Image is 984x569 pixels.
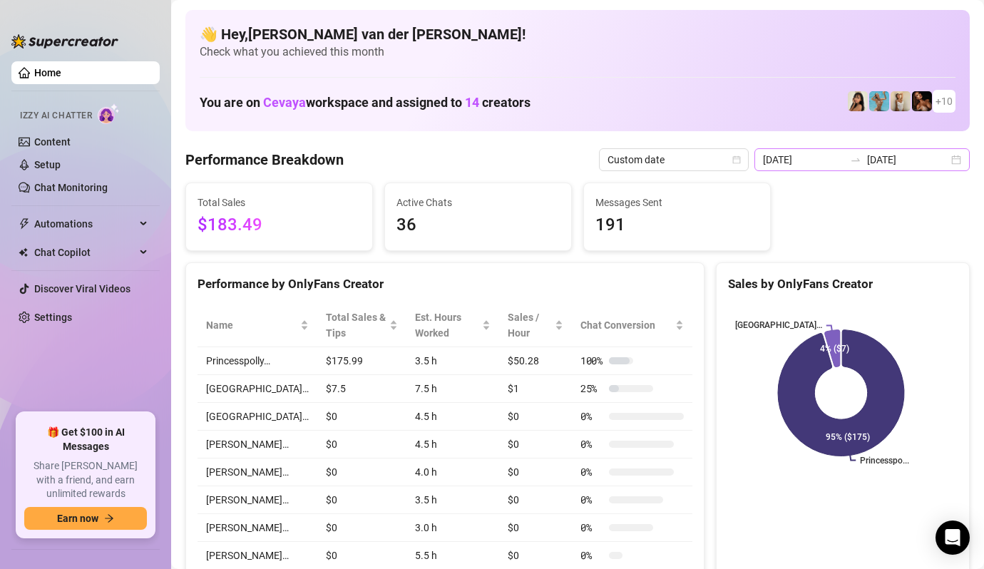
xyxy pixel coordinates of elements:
[200,24,955,44] h4: 👋 Hey, [PERSON_NAME] van der [PERSON_NAME] !
[185,150,344,170] h4: Performance Breakdown
[198,403,317,431] td: [GEOGRAPHIC_DATA]…
[499,458,572,486] td: $0
[34,241,135,264] span: Chat Copilot
[848,91,868,111] img: Tokyo
[580,381,603,396] span: 25 %
[198,212,361,239] span: $183.49
[869,91,889,111] img: Dominis
[34,67,61,78] a: Home
[595,212,759,239] span: 191
[11,34,118,48] img: logo-BBDzfeDw.svg
[24,507,147,530] button: Earn nowarrow-right
[580,492,603,508] span: 0 %
[912,91,932,111] img: Merel
[198,431,317,458] td: [PERSON_NAME]…
[499,375,572,403] td: $1
[415,309,479,341] div: Est. Hours Worked
[728,275,958,294] div: Sales by OnlyFans Creator
[396,212,560,239] span: 36
[499,514,572,542] td: $0
[317,431,406,458] td: $0
[19,247,28,257] img: Chat Copilot
[198,195,361,210] span: Total Sales
[580,317,672,333] span: Chat Conversion
[98,103,120,124] img: AI Chatter
[891,91,911,111] img: Megan
[580,353,603,369] span: 100 %
[580,548,603,563] span: 0 %
[317,514,406,542] td: $0
[936,93,953,109] span: + 10
[198,486,317,514] td: [PERSON_NAME]…
[860,456,909,466] text: Princesspo...
[406,431,499,458] td: 4.5 h
[200,95,531,111] h1: You are on workspace and assigned to creators
[763,152,844,168] input: Start date
[572,304,692,347] th: Chat Conversion
[24,426,147,453] span: 🎁 Get $100 in AI Messages
[465,95,479,110] span: 14
[580,436,603,452] span: 0 %
[508,309,552,341] span: Sales / Hour
[198,375,317,403] td: [GEOGRAPHIC_DATA]…
[198,458,317,486] td: [PERSON_NAME]…
[57,513,98,524] span: Earn now
[34,283,130,294] a: Discover Viral Videos
[317,304,406,347] th: Total Sales & Tips
[499,347,572,375] td: $50.28
[850,154,861,165] span: swap-right
[867,152,948,168] input: End date
[206,317,297,333] span: Name
[499,403,572,431] td: $0
[406,375,499,403] td: 7.5 h
[499,431,572,458] td: $0
[104,513,114,523] span: arrow-right
[19,218,30,230] span: thunderbolt
[580,520,603,535] span: 0 %
[406,486,499,514] td: 3.5 h
[580,464,603,480] span: 0 %
[936,521,970,555] div: Open Intercom Messenger
[732,155,741,164] span: calendar
[20,109,92,123] span: Izzy AI Chatter
[34,136,71,148] a: Content
[406,403,499,431] td: 4.5 h
[198,347,317,375] td: Princesspolly…
[580,409,603,424] span: 0 %
[406,514,499,542] td: 3.0 h
[317,347,406,375] td: $175.99
[317,486,406,514] td: $0
[34,159,61,170] a: Setup
[406,458,499,486] td: 4.0 h
[34,312,72,323] a: Settings
[595,195,759,210] span: Messages Sent
[317,375,406,403] td: $7.5
[198,514,317,542] td: [PERSON_NAME]…
[198,304,317,347] th: Name
[317,458,406,486] td: $0
[850,154,861,165] span: to
[200,44,955,60] span: Check what you achieved this month
[406,347,499,375] td: 3.5 h
[499,486,572,514] td: $0
[326,309,386,341] span: Total Sales & Tips
[263,95,306,110] span: Cevaya
[499,304,572,347] th: Sales / Hour
[317,403,406,431] td: $0
[34,182,108,193] a: Chat Monitoring
[198,275,692,294] div: Performance by OnlyFans Creator
[34,212,135,235] span: Automations
[396,195,560,210] span: Active Chats
[735,321,822,331] text: [GEOGRAPHIC_DATA]…
[608,149,740,170] span: Custom date
[24,459,147,501] span: Share [PERSON_NAME] with a friend, and earn unlimited rewards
